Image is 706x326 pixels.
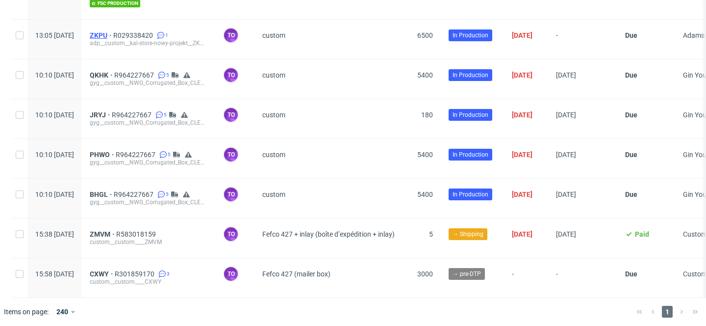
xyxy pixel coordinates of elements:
figcaption: to [224,108,238,122]
span: [DATE] [556,71,576,79]
span: In Production [453,190,488,199]
a: PHWO [90,151,116,159]
span: [DATE] [556,230,576,238]
span: [DATE] [512,190,532,198]
span: - [556,270,609,286]
span: Due [625,111,637,119]
div: custom__custom____CXWY [90,278,207,286]
a: R583018159 [116,230,158,238]
a: CXWY [90,270,115,278]
span: In Production [453,150,488,159]
figcaption: to [224,267,238,281]
a: 5 [155,190,169,198]
span: 5400 [417,71,433,79]
span: 3 [167,270,170,278]
a: 5 [153,111,167,119]
span: custom [262,151,285,159]
a: 1 [155,31,168,39]
span: 180 [421,111,433,119]
a: QKHK [90,71,114,79]
span: [DATE] [512,151,532,159]
span: Fefco 427 + inlay (boîte d’expédition + inlay) [262,230,395,238]
span: 5 [168,151,171,159]
span: custom [262,190,285,198]
span: → Shipping [453,230,483,239]
div: gyg__custom__NWG_Corrugated_Box_CLEAR_set_order__PHWO [90,159,207,166]
span: Due [625,151,637,159]
span: 3000 [417,270,433,278]
span: Due [625,190,637,198]
span: 13:05 [DATE] [35,31,74,39]
span: Paid [635,230,649,238]
figcaption: to [224,148,238,162]
a: R964227667 [114,190,155,198]
span: - [556,31,609,47]
div: 240 [52,305,70,319]
a: ZMVM [90,230,116,238]
span: 10:10 [DATE] [35,71,74,79]
div: gyg__custom__NWG_Corrugated_Box_CLEAR_set_order__JRYJ [90,119,207,127]
span: In Production [453,110,488,119]
div: gyg__custom__NWG_Corrugated_Box_CLEAR_set_order__QKHK [90,79,207,87]
span: 5400 [417,151,433,159]
a: R964227667 [116,151,157,159]
span: In Production [453,71,488,80]
a: BHGL [90,190,114,198]
span: 5 [166,71,169,79]
a: 5 [156,71,169,79]
span: [DATE] [512,31,532,39]
span: custom [262,111,285,119]
span: [DATE] [556,151,576,159]
span: JRYJ [90,111,112,119]
span: Fefco 427 (mailer box) [262,270,330,278]
span: 15:38 [DATE] [35,230,74,238]
a: R301859170 [115,270,156,278]
span: [DATE] [556,111,576,119]
span: → pre-DTP [453,270,481,278]
span: [DATE] [512,71,532,79]
a: 5 [157,151,171,159]
span: 1 [165,31,168,39]
span: 5 [429,230,433,238]
span: Due [625,71,637,79]
span: Due [625,31,637,39]
a: R964227667 [114,71,156,79]
a: R029338420 [113,31,155,39]
div: adp__custom__kal-store-nowy-projekt__ZKPU [90,39,207,47]
span: 10:10 [DATE] [35,151,74,159]
span: 1 [662,306,673,318]
a: ZKPU [90,31,113,39]
span: Due [625,270,637,278]
span: 6500 [417,31,433,39]
span: 10:10 [DATE] [35,111,74,119]
span: 5 [164,111,167,119]
span: 15:58 [DATE] [35,270,74,278]
figcaption: to [224,227,238,241]
span: - [512,270,540,286]
span: [DATE] [512,230,532,238]
span: 5400 [417,190,433,198]
span: [DATE] [556,190,576,198]
span: 5 [166,190,169,198]
div: custom__custom____ZMVM [90,238,207,246]
a: 3 [156,270,170,278]
div: gyg__custom__NWG_Corrugated_Box_CLEAR_set_order__BHGL [90,198,207,206]
figcaption: to [224,68,238,82]
span: Items on page: [4,307,49,317]
a: R964227667 [112,111,153,119]
span: [DATE] [512,111,532,119]
span: 10:10 [DATE] [35,190,74,198]
figcaption: to [224,188,238,201]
